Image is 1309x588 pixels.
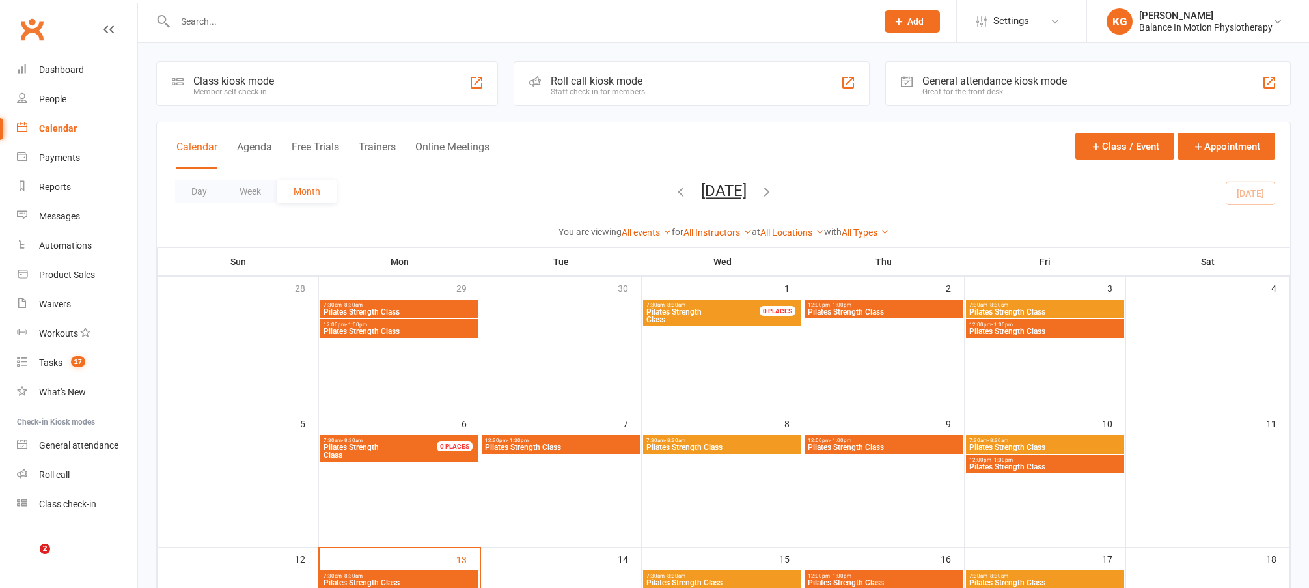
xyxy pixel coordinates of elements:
div: Tasks [39,357,62,368]
a: Automations [17,231,137,260]
th: Fri [965,248,1126,275]
div: Payments [39,152,80,163]
span: - 8:30am [987,438,1008,443]
div: 17 [1102,548,1125,569]
input: Search... [171,12,868,31]
div: General attendance [39,440,118,451]
span: - 8:30am [342,302,363,308]
span: Pilates Strength Class [646,579,799,587]
th: Wed [642,248,803,275]
div: 7 [623,412,641,434]
span: 12:00pm [969,322,1122,328]
span: Settings [993,7,1029,36]
div: KG [1107,8,1133,35]
div: 8 [784,412,803,434]
th: Tue [480,248,642,275]
span: 27 [71,356,85,367]
span: - 8:30am [665,438,685,443]
div: 9 [946,412,964,434]
span: 7:30am [646,438,799,443]
div: 3 [1107,277,1125,298]
div: Messages [39,211,80,221]
div: 13 [456,548,480,570]
a: Calendar [17,114,137,143]
div: Product Sales [39,270,95,280]
div: Automations [39,240,92,251]
div: 11 [1266,412,1289,434]
span: Pilates Strength Class [969,579,1122,587]
div: 18 [1266,548,1289,569]
a: All Locations [760,227,824,238]
span: Pilates Strength Class [969,443,1122,451]
a: Reports [17,173,137,202]
div: 4 [1271,277,1289,298]
button: Add [885,10,940,33]
a: Product Sales [17,260,137,290]
strong: for [672,227,683,237]
span: Pilates Strength Class [969,308,1122,316]
a: All Types [842,227,889,238]
a: Clubworx [16,13,48,46]
span: Pilates Strength Class [807,579,960,587]
button: Day [175,180,223,203]
span: Pilates Strength Class [807,443,960,451]
div: 15 [779,548,803,569]
strong: You are viewing [558,227,622,237]
div: 5 [300,412,318,434]
span: - 8:30am [665,302,685,308]
span: - 1:00pm [830,302,851,308]
div: Roll call [39,469,70,480]
iframe: Intercom live chat [13,544,44,575]
th: Thu [803,248,965,275]
div: General attendance kiosk mode [922,75,1067,87]
span: 7:30am [646,302,775,308]
button: Appointment [1178,133,1275,160]
button: Online Meetings [415,141,489,169]
a: Workouts [17,319,137,348]
span: 7:30am [969,302,1122,308]
span: - 1:00pm [991,457,1013,463]
span: Pilates Strength [646,307,702,316]
a: All Instructors [683,227,752,238]
span: 7:30am [646,573,799,579]
a: Payments [17,143,137,173]
button: Calendar [176,141,217,169]
span: 7:30am [323,573,476,579]
span: 7:30am [969,438,1122,443]
span: Pilates Strength Class [484,443,637,451]
th: Sat [1126,248,1290,275]
span: - 1:00pm [830,438,851,443]
span: 7:30am [969,573,1122,579]
span: 12:00pm [323,322,476,328]
button: Agenda [237,141,272,169]
span: Pilates Strength Class [807,308,960,316]
strong: at [752,227,760,237]
span: Pilates Strength Class [969,463,1122,471]
div: Class kiosk mode [193,75,274,87]
span: - 8:30am [342,438,363,443]
button: Class / Event [1075,133,1174,160]
span: - 8:30am [987,573,1008,579]
a: Tasks 27 [17,348,137,378]
div: 1 [784,277,803,298]
div: 16 [941,548,964,569]
div: 10 [1102,412,1125,434]
span: - 1:00pm [830,573,851,579]
span: Class [323,443,452,459]
div: Reports [39,182,71,192]
div: 28 [295,277,318,298]
div: What's New [39,387,86,397]
div: Waivers [39,299,71,309]
div: 29 [456,277,480,298]
div: Great for the front desk [922,87,1067,96]
div: Dashboard [39,64,84,75]
span: 2 [40,544,50,554]
span: Pilates Strength Class [323,308,476,316]
span: 12:00pm [807,302,960,308]
div: 6 [462,412,480,434]
button: [DATE] [701,182,747,200]
div: Member self check-in [193,87,274,96]
div: People [39,94,66,104]
span: 12:00pm [969,457,1122,463]
div: Balance In Motion Physiotherapy [1139,21,1273,33]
